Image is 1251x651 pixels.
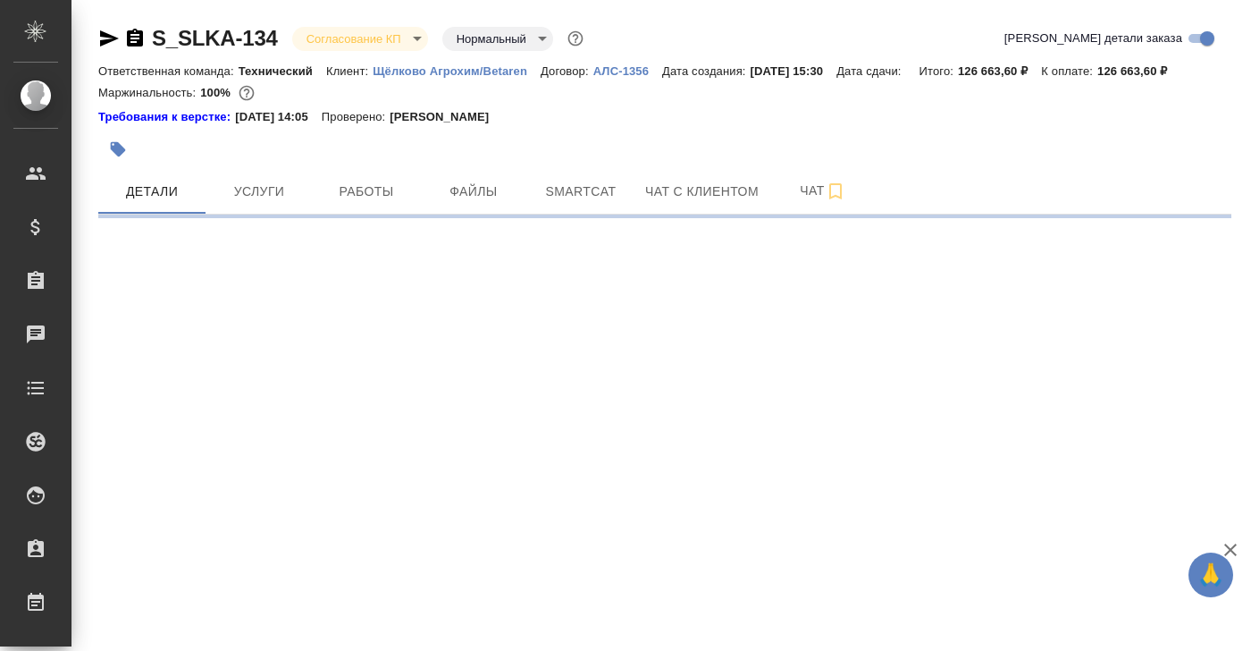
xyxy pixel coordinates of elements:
button: Доп статусы указывают на важность/срочность заказа [564,27,587,50]
span: Чат [780,180,866,202]
span: Работы [323,181,409,203]
a: Щёлково Агрохим/Betaren [373,63,541,78]
span: Smartcat [538,181,624,203]
div: Нажми, чтобы открыть папку с инструкцией [98,108,235,126]
button: Скопировать ссылку [124,28,146,49]
span: [PERSON_NAME] детали заказа [1004,30,1182,47]
div: Согласование КП [442,27,553,51]
button: Нормальный [451,31,532,46]
a: S_SLKA-134 [152,26,278,50]
span: Детали [109,181,195,203]
a: АЛС-1356 [593,63,662,78]
a: Требования к верстке: [98,108,235,126]
p: Договор: [541,64,593,78]
p: Дата создания: [662,64,750,78]
p: 126 663,60 ₽ [958,64,1041,78]
p: Маржинальность: [98,86,200,99]
p: Клиент: [326,64,373,78]
button: Добавить тэг [98,130,138,169]
button: 🙏 [1188,553,1233,597]
p: 100% [200,86,235,99]
p: Дата сдачи: [836,64,905,78]
p: Ответственная команда: [98,64,239,78]
p: [PERSON_NAME] [390,108,502,126]
p: Щёлково Агрохим/Betaren [373,64,541,78]
p: АЛС-1356 [593,64,662,78]
button: 0.00 RUB; [235,81,258,105]
p: К оплате: [1041,64,1097,78]
p: Проверено: [322,108,390,126]
p: [DATE] 15:30 [751,64,837,78]
div: Согласование КП [292,27,428,51]
span: Чат с клиентом [645,181,759,203]
p: 126 663,60 ₽ [1097,64,1180,78]
span: Файлы [431,181,516,203]
p: [DATE] 14:05 [235,108,322,126]
p: Технический [239,64,326,78]
button: Согласование КП [301,31,407,46]
p: Итого: [919,64,958,78]
svg: Подписаться [825,181,846,202]
button: Скопировать ссылку для ЯМессенджера [98,28,120,49]
span: 🙏 [1196,556,1226,594]
span: Услуги [216,181,302,203]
